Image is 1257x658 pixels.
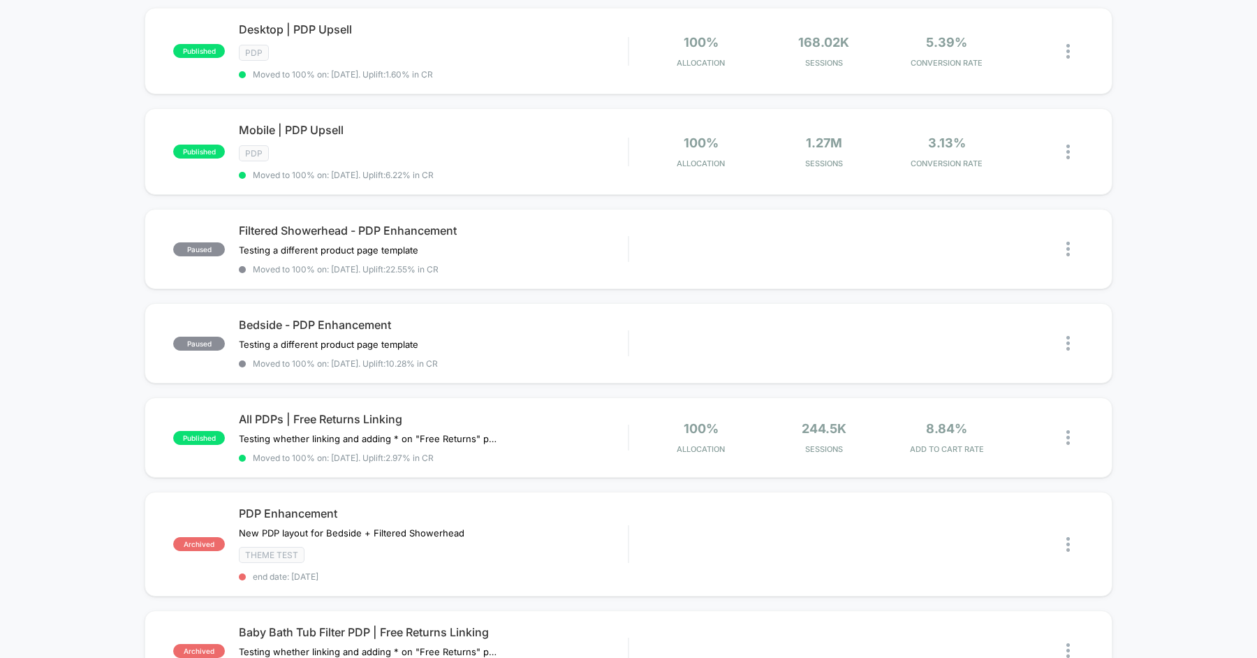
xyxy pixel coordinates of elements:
[253,358,438,369] span: Moved to 100% on: [DATE] . Uplift: 10.28% in CR
[802,421,846,436] span: 244.5k
[239,506,628,520] span: PDP Enhancement
[253,170,434,180] span: Moved to 100% on: [DATE] . Uplift: 6.22% in CR
[1066,145,1070,159] img: close
[766,444,882,454] span: Sessions
[173,145,225,159] span: published
[253,69,433,80] span: Moved to 100% on: [DATE] . Uplift: 1.60% in CR
[1066,537,1070,552] img: close
[239,145,269,161] span: PDP
[173,44,225,58] span: published
[173,242,225,256] span: paused
[173,644,225,658] span: archived
[766,58,882,68] span: Sessions
[926,421,967,436] span: 8.84%
[239,22,628,36] span: Desktop | PDP Upsell
[677,444,725,454] span: Allocation
[239,123,628,137] span: Mobile | PDP Upsell
[239,547,304,563] span: Theme Test
[798,35,849,50] span: 168.02k
[253,264,439,275] span: Moved to 100% on: [DATE] . Uplift: 22.55% in CR
[239,318,628,332] span: Bedside - PDP Enhancement
[684,35,719,50] span: 100%
[173,537,225,551] span: archived
[239,45,269,61] span: PDP
[239,224,628,237] span: Filtered Showerhead - PDP Enhancement
[928,136,966,150] span: 3.13%
[926,35,967,50] span: 5.39%
[239,412,628,426] span: All PDPs | Free Returns Linking
[1066,242,1070,256] img: close
[677,159,725,168] span: Allocation
[889,444,1005,454] span: ADD TO CART RATE
[253,453,434,463] span: Moved to 100% on: [DATE] . Uplift: 2.97% in CR
[1066,336,1070,351] img: close
[806,136,842,150] span: 1.27M
[239,625,628,639] span: Baby Bath Tub Filter PDP | Free Returns Linking
[239,339,418,350] span: Testing a different product page template
[239,646,498,657] span: Testing whether linking and adding * on "Free Returns" plays a role in ATC Rate & CVR
[1066,430,1070,445] img: close
[239,571,628,582] span: end date: [DATE]
[239,527,464,539] span: New PDP layout for Bedside + ﻿Filtered Showerhead
[889,58,1005,68] span: CONVERSION RATE
[239,433,498,444] span: Testing whether linking and adding * on "Free Returns" plays a role in ATC Rate & CVR
[1066,643,1070,658] img: close
[677,58,725,68] span: Allocation
[684,421,719,436] span: 100%
[173,431,225,445] span: published
[173,337,225,351] span: paused
[889,159,1005,168] span: CONVERSION RATE
[684,136,719,150] span: 100%
[1066,44,1070,59] img: close
[239,244,418,256] span: Testing a different product page template
[766,159,882,168] span: Sessions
